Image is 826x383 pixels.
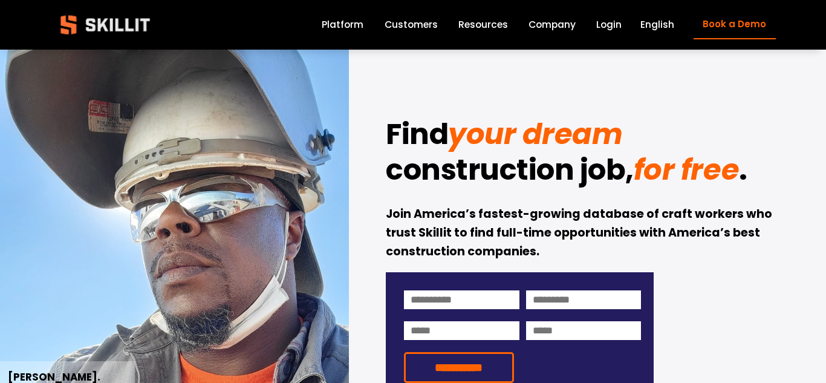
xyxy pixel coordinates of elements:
[640,17,674,33] div: language picker
[386,206,775,259] strong: Join America’s fastest-growing database of craft workers who trust Skillit to find full-time oppo...
[739,149,747,190] strong: .
[386,149,634,190] strong: construction job,
[322,17,363,33] a: Platform
[458,17,508,33] a: folder dropdown
[596,17,622,33] a: Login
[634,149,739,190] em: for free
[694,10,776,39] a: Book a Demo
[528,17,576,33] a: Company
[50,7,160,43] img: Skillit
[385,17,438,33] a: Customers
[458,18,508,31] span: Resources
[448,114,622,154] em: your dream
[386,114,448,154] strong: Find
[640,18,674,31] span: English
